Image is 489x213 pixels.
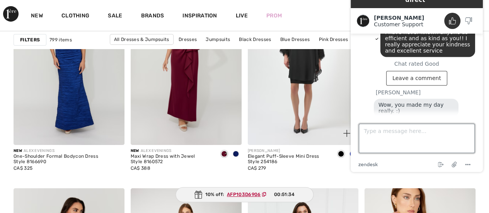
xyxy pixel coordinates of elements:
ins: AFP103D6906 [227,192,261,197]
span: CA$ 279 [248,165,266,171]
div: Black [335,148,347,161]
a: Clothing [61,12,89,20]
span: New [131,148,139,153]
a: Pink Dresses [315,34,352,44]
span: CA$ 388 [131,165,150,171]
div: ALEX EVENINGS [14,148,124,154]
a: Dresses [175,34,201,44]
a: Sale [108,12,122,20]
div: ALEX EVENINGS [131,148,212,154]
div: Royal [230,148,242,161]
span: CA$ 325 [14,165,32,171]
span: New [14,148,22,153]
img: 1ère Avenue [3,6,19,22]
a: Blue Dresses [276,34,314,44]
div: One-Shoulder Formal Bodycon Dress Style 8166690 [14,154,124,165]
div: Elegant Puff-Sleeve Mini Dress Style 254186 [248,154,329,165]
a: Live [236,12,248,20]
a: Jumpsuits [202,34,234,44]
a: Brands [141,12,164,20]
img: plus_v2.svg [343,130,350,137]
a: [PERSON_NAME] Dresses [185,45,251,55]
strong: Filters [20,36,40,43]
div: 10% off: [175,187,314,202]
a: All Dresses & Jumpsuits [110,34,174,45]
img: Gift.svg [194,191,202,199]
span: Chat [17,5,33,12]
div: Wine [218,148,230,161]
span: 00:51:34 [274,191,295,198]
span: Inspiration [182,12,217,20]
a: [PERSON_NAME] Dresses [252,45,318,55]
div: [PERSON_NAME] [248,148,329,154]
a: Prom [266,12,282,20]
div: Maxi Wrap Dress with Jewel Style 8160572 [131,154,212,165]
a: New [31,12,43,20]
a: Black Dresses [235,34,275,44]
span: 799 items [49,36,72,43]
